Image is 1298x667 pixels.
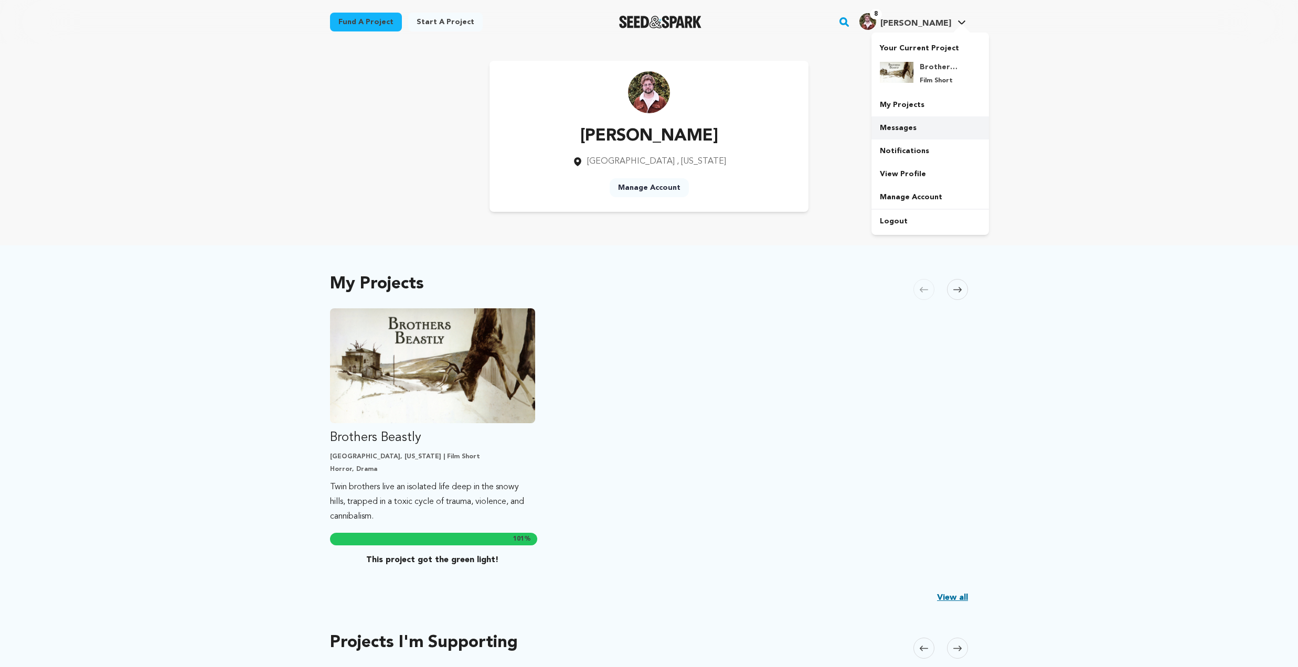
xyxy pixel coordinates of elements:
[920,62,957,72] h4: Brothers Beastly
[880,19,951,28] span: [PERSON_NAME]
[587,157,675,166] span: [GEOGRAPHIC_DATA]
[857,11,968,33] span: Peter H.'s Profile
[330,308,535,524] a: Fund Brothers Beastly
[330,453,535,461] p: [GEOGRAPHIC_DATA], [US_STATE] | Film Short
[871,186,989,209] a: Manage Account
[871,93,989,116] a: My Projects
[880,39,981,53] p: Your Current Project
[920,77,957,85] p: Film Short
[330,465,535,474] p: Horror, Drama
[330,480,535,524] p: Twin brothers live an isolated life deep in the snowy hills, trapped in a toxic cycle of trauma, ...
[330,636,518,650] h2: Projects I'm Supporting
[513,536,524,542] span: 101
[871,163,989,186] a: View Profile
[880,62,913,83] img: Thumbnail.png
[857,11,968,30] a: Peter H.'s Profile
[937,591,968,604] a: View all
[330,554,535,566] p: This project got the green light!
[513,535,531,543] span: %
[408,13,483,31] a: Start a project
[330,13,402,31] a: Fund a project
[628,71,670,113] img: https://seedandspark-static.s3.us-east-2.amazonaws.com/images/User/001/235/227/medium/IMG_3084.jp...
[871,116,989,139] a: Messages
[619,16,701,28] a: Seed&Spark Homepage
[859,13,876,30] img: IMG_3084.jpg
[330,277,424,292] h2: My Projects
[871,210,989,233] a: Logout
[330,429,535,446] p: Brothers Beastly
[870,9,882,19] span: 8
[859,13,951,30] div: Peter H.'s Profile
[572,124,726,149] p: [PERSON_NAME]
[871,139,989,163] a: Notifications
[677,157,726,166] span: , [US_STATE]
[619,16,701,28] img: Seed&Spark Logo Dark Mode
[880,39,981,93] a: Your Current Project Brothers Beastly Film Short
[610,178,689,197] a: Manage Account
